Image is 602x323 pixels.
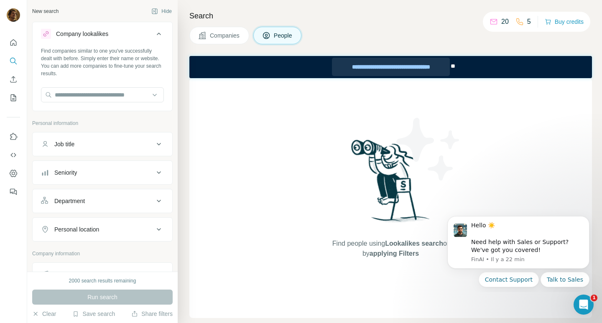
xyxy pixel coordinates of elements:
[370,250,419,257] span: applying Filters
[347,137,434,231] img: Surfe Illustration - Woman searching with binoculars
[7,90,20,105] button: My lists
[17,59,150,116] p: Bonjour [EMAIL_ADDRESS][PERSON_NAME][DOMAIN_NAME] 👋
[9,267,33,273] span: Accueil
[189,10,592,22] h4: Search
[17,206,150,223] button: View status page
[7,184,20,199] button: Feedback
[210,31,240,40] span: Companies
[105,13,122,30] img: Profile image for Aurélie
[274,31,293,40] span: People
[32,250,173,257] p: Company information
[144,13,159,28] div: Fermer
[84,246,125,280] button: Aide
[7,72,20,87] button: Enrich CSV
[435,209,602,292] iframe: Intercom notifications message
[121,13,138,30] img: Profile image for Christian
[131,310,173,318] button: Share filters
[7,148,20,163] button: Use Surfe API
[72,310,115,318] button: Save search
[54,225,99,234] div: Personal location
[391,112,466,187] img: Surfe Illustration - Stars
[41,47,164,77] div: Find companies similar to one you've successfully dealt with before. Simply enter their name or w...
[54,168,77,177] div: Seniority
[54,140,74,148] div: Job title
[17,162,150,171] h2: Status Surfe
[32,310,56,318] button: Clear
[33,265,172,285] button: Company
[33,191,172,211] button: Department
[324,239,457,259] span: Find people using or by
[56,30,108,38] div: Company lookalikes
[17,194,150,203] div: All services are online
[501,17,509,27] p: 20
[527,17,531,27] p: 5
[7,166,20,181] button: Dashboard
[145,5,178,18] button: Hide
[33,134,172,154] button: Job title
[591,295,597,301] span: 1
[545,16,584,28] button: Buy credits
[17,116,150,145] p: Comment pouvons-nous vous aider ?
[33,219,172,239] button: Personal location
[125,246,167,280] button: Actualités
[32,8,59,15] div: New search
[7,8,20,22] img: Avatar
[7,53,20,69] button: Search
[17,16,25,29] img: logo
[132,267,161,273] span: Actualités
[69,277,136,285] div: 2000 search results remaining
[8,234,159,274] div: Poser une question
[574,295,594,315] iframe: Intercom live chat
[17,241,140,249] div: Poser une question
[43,267,85,273] span: Conversations
[385,240,443,247] span: Lookalikes search
[33,163,172,183] button: Seniority
[7,129,20,144] button: Use Surfe on LinkedIn
[189,56,592,78] iframe: Banner
[42,246,84,280] button: Conversations
[98,267,111,273] span: Aide
[32,120,173,127] p: Personal information
[54,197,85,205] div: Department
[89,13,106,30] img: Profile image for Myles
[7,35,20,50] button: Quick start
[33,24,172,47] button: Company lookalikes
[54,270,79,279] div: Company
